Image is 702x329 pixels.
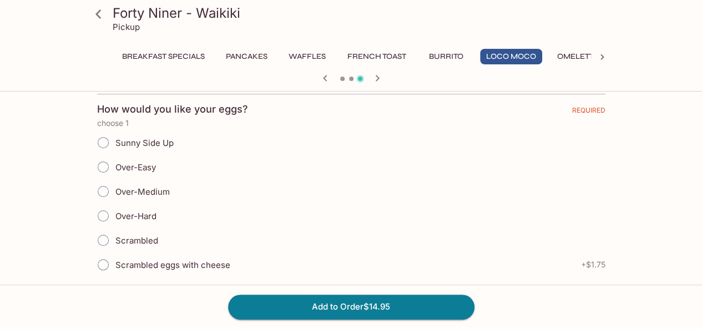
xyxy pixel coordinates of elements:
span: Over-Easy [115,162,156,173]
span: + $1.75 [581,260,605,269]
span: Over-Hard [115,211,156,221]
h4: How would you like your eggs? [97,103,248,115]
span: Over-Medium [115,186,170,197]
button: French Toast [341,49,412,64]
button: Loco Moco [480,49,542,64]
button: Breakfast Specials [116,49,211,64]
button: Pancakes [220,49,274,64]
button: Omelettes [551,49,609,64]
span: REQUIRED [572,106,605,119]
span: Sunny Side Up [115,138,174,148]
p: choose 1 [97,119,605,128]
span: Scrambled [115,235,158,246]
p: Pickup [113,22,140,32]
button: Add to Order$14.95 [228,295,474,319]
h3: Forty Niner - Waikiki [113,4,609,22]
button: Waffles [282,49,332,64]
span: Scrambled eggs with cheese [115,260,230,270]
button: Burrito [421,49,471,64]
